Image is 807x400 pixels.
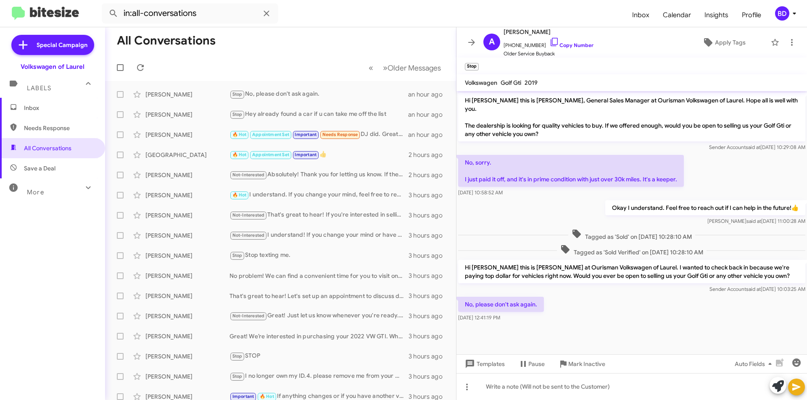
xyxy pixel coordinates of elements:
span: 🔥 Hot [260,394,274,399]
div: [PERSON_NAME] [145,251,229,260]
p: No, sorry. I just paid it off, and it's in prime condition with just over 30k miles. It's a keeper. [458,155,684,187]
div: STOP [229,351,409,361]
a: Profile [735,3,768,27]
div: [PERSON_NAME] [145,131,229,139]
p: Hi [PERSON_NAME] this is [PERSON_NAME] at Ourisman Volkswagen of Laurel. I wanted to check back i... [458,260,805,283]
div: 3 hours ago [409,211,449,220]
div: Great! Just let us know whenever you're ready. We're here to assist you with any questions or nee... [229,311,409,321]
button: Auto Fields [728,356,782,371]
div: DJ did. Great job meeting with me, he is the reason I keep coming back. The vehicle was not ready... [229,130,408,139]
span: Golf Gti [501,79,521,86]
span: [PHONE_NUMBER] [504,37,593,50]
button: Mark Inactive [551,356,612,371]
div: [GEOGRAPHIC_DATA] [145,151,229,159]
span: said at [746,286,761,292]
span: Templates [463,356,505,371]
p: No, please don't ask again. [458,297,544,312]
span: Appointment Set [252,152,289,157]
p: Okay I understand. Feel free to reach out if I can help in the future!👍 [605,200,805,215]
span: Pause [528,356,545,371]
button: Apply Tags [680,35,767,50]
div: Stop texting me. [229,251,409,260]
span: Stop [232,253,243,258]
span: All Conversations [24,144,71,152]
div: 3 hours ago [409,231,449,240]
span: Sender Account [DATE] 10:03:25 AM [709,286,805,292]
span: [DATE] 10:58:52 AM [458,189,503,196]
div: [PERSON_NAME] [145,372,229,381]
span: » [383,63,388,73]
div: [PERSON_NAME] [145,231,229,240]
span: Calendar [656,3,698,27]
div: I understand. If you change your mind, feel free to reach out. I'm here to help whenever you're r... [229,190,409,200]
span: Older Service Buyback [504,50,593,58]
input: Search [102,3,278,24]
span: Save a Deal [24,164,55,173]
div: 3 hours ago [409,312,449,320]
span: Appointment Set [252,132,289,137]
div: 👍 [229,150,409,159]
div: Great! We’re interested in purchasing your 2022 VW GTI. When can you bring it in for a free appra... [229,332,409,340]
button: Templates [456,356,512,371]
div: No problem! We can find a convenient time for you to visit once you're settled back. Let me know ... [229,272,409,280]
span: Older Messages [388,63,441,73]
small: Stop [465,63,479,71]
span: said at [746,218,761,224]
span: Not-Interested [232,172,265,178]
span: Important [295,152,316,157]
span: Important [232,394,254,399]
span: Not-Interested [232,313,265,319]
div: I no longer own my ID.4. please remove me from your messaging lists. [229,371,409,381]
span: 2019 [525,79,538,86]
span: Apply Tags [715,35,746,50]
div: [PERSON_NAME] [145,332,229,340]
button: Pause [512,356,551,371]
div: 3 hours ago [409,292,449,300]
div: [PERSON_NAME] [145,211,229,220]
div: BD [775,6,789,21]
div: 3 hours ago [409,352,449,361]
div: Absolutely! Thank you for letting us know. If there's anything else you need in the future, feel ... [229,170,409,180]
div: 3 hours ago [409,332,449,340]
div: an hour ago [408,131,449,139]
div: 3 hours ago [409,272,449,280]
span: [DATE] 12:41:19 PM [458,314,500,321]
span: Important [295,132,316,137]
div: That's great to hear! If you're interested in selling your vehicle, we can arrange a quick apprai... [229,210,409,220]
span: More [27,188,44,196]
div: 3 hours ago [409,372,449,381]
span: Labels [27,84,51,92]
span: Mark Inactive [568,356,605,371]
button: BD [768,6,798,21]
div: [PERSON_NAME] [145,292,229,300]
span: Volkswagen [465,79,497,86]
div: No, please don't ask again. [229,89,408,99]
div: an hour ago [408,90,449,99]
span: Special Campaign [37,41,87,49]
span: [PERSON_NAME] [DATE] 11:00:28 AM [707,218,805,224]
span: Sender Account [DATE] 10:29:08 AM [709,144,805,150]
span: Not-Interested [232,212,265,218]
span: « [369,63,373,73]
div: [PERSON_NAME] [145,90,229,99]
div: [PERSON_NAME] [145,352,229,361]
span: Not-Interested [232,233,265,238]
div: [PERSON_NAME] [145,171,229,179]
div: 2 hours ago [409,171,449,179]
a: Copy Number [549,42,593,48]
span: said at [746,144,760,150]
p: Hi [PERSON_NAME] this is [PERSON_NAME], General Sales Manager at Ourisman Volkswagen of Laurel. H... [458,93,805,141]
div: 3 hours ago [409,251,449,260]
div: Volkswagen of Laurel [21,63,84,71]
span: Needs Response [24,124,95,132]
div: an hour ago [408,110,449,119]
span: 🔥 Hot [232,192,247,198]
div: [PERSON_NAME] [145,191,229,199]
span: A [489,35,495,49]
span: Inbox [24,104,95,112]
a: Special Campaign [11,35,94,55]
span: Needs Response [322,132,358,137]
a: Insights [698,3,735,27]
div: Hey already found a car if u can take me off the list [229,110,408,119]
